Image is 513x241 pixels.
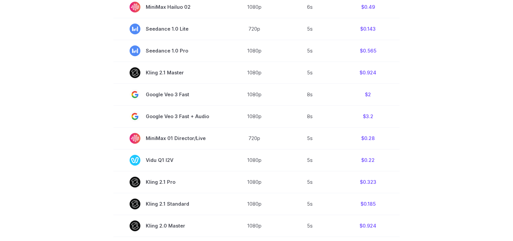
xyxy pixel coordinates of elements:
[336,40,400,62] td: $0.565
[283,62,336,83] td: 5s
[225,127,283,149] td: 720p
[336,171,400,193] td: $0.323
[283,215,336,237] td: 5s
[336,149,400,171] td: $0.22
[130,133,209,144] span: MiniMax 01 Director/Live
[336,193,400,215] td: $0.185
[283,18,336,40] td: 5s
[283,171,336,193] td: 5s
[283,193,336,215] td: 5s
[225,18,283,40] td: 720p
[225,105,283,127] td: 1080p
[130,220,209,231] span: Kling 2.0 Master
[336,62,400,83] td: $0.924
[130,2,209,12] span: MiniMax Hailuo 02
[225,62,283,83] td: 1080p
[225,40,283,62] td: 1080p
[130,67,209,78] span: Kling 2.1 Master
[130,111,209,122] span: Google Veo 3 Fast + Audio
[336,127,400,149] td: $0.28
[283,127,336,149] td: 5s
[336,215,400,237] td: $0.924
[130,199,209,209] span: Kling 2.1 Standard
[225,215,283,237] td: 1080p
[283,105,336,127] td: 8s
[225,83,283,105] td: 1080p
[283,149,336,171] td: 5s
[336,105,400,127] td: $3.2
[130,89,209,100] span: Google Veo 3 Fast
[130,177,209,187] span: Kling 2.1 Pro
[283,83,336,105] td: 8s
[225,149,283,171] td: 1080p
[130,24,209,34] span: Seedance 1.0 Lite
[283,40,336,62] td: 5s
[336,18,400,40] td: $0.143
[336,83,400,105] td: $2
[130,155,209,166] span: Vidu Q1 I2V
[225,171,283,193] td: 1080p
[225,193,283,215] td: 1080p
[130,45,209,56] span: Seedance 1.0 Pro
